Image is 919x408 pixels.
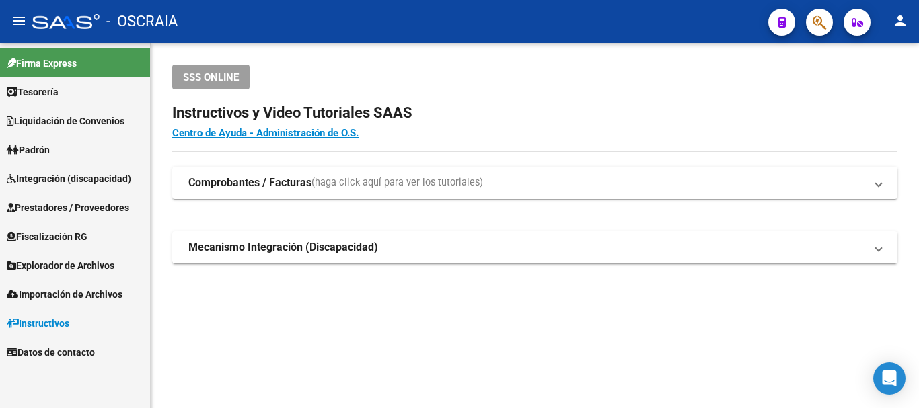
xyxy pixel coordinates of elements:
span: SSS ONLINE [183,71,239,83]
strong: Mecanismo Integración (Discapacidad) [188,240,378,255]
span: Datos de contacto [7,345,95,360]
strong: Comprobantes / Facturas [188,175,311,190]
span: Firma Express [7,56,77,71]
span: Tesorería [7,85,59,99]
span: - OSCRAIA [106,7,178,36]
span: Instructivos [7,316,69,331]
span: Explorador de Archivos [7,258,114,273]
span: Prestadores / Proveedores [7,200,129,215]
mat-expansion-panel-header: Comprobantes / Facturas(haga click aquí para ver los tutoriales) [172,167,897,199]
span: Padrón [7,142,50,157]
span: Liquidación de Convenios [7,114,124,128]
mat-expansion-panel-header: Mecanismo Integración (Discapacidad) [172,231,897,263]
span: Fiscalización RG [7,229,87,244]
span: Integración (discapacidad) [7,171,131,186]
div: Open Intercom Messenger [873,362,906,395]
mat-icon: person [892,13,908,29]
button: SSS ONLINE [172,65,250,89]
mat-icon: menu [11,13,27,29]
span: (haga click aquí para ver los tutoriales) [311,175,483,190]
a: Centro de Ayuda - Administración de O.S. [172,127,359,139]
h2: Instructivos y Video Tutoriales SAAS [172,100,897,126]
span: Importación de Archivos [7,287,122,302]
